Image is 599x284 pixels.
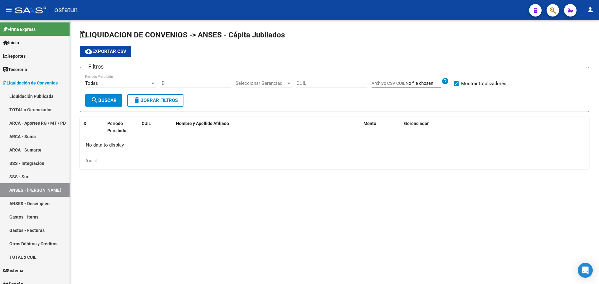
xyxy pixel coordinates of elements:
mat-icon: delete [133,96,140,104]
span: Sistema [3,267,23,274]
span: Seleccionar Gerenciador [236,80,286,86]
span: Firma Express [3,26,36,33]
span: Reportes [3,53,26,60]
datatable-header-cell: Período Percibido [105,117,139,137]
datatable-header-cell: Monto [361,117,402,137]
span: Período Percibido [107,121,126,133]
span: Archivo CSV CUIL [372,81,406,86]
datatable-header-cell: CUIL [139,117,173,137]
span: Monto [363,121,376,126]
span: Gerenciador [404,121,429,126]
span: ID [82,121,86,126]
span: Mostrar totalizadores [461,80,506,87]
span: Buscar [91,98,117,103]
input: Archivo CSV CUIL [406,81,441,86]
mat-icon: person [587,6,594,13]
mat-icon: search [91,96,98,104]
span: CUIL [142,121,151,126]
span: Tesorería [3,66,27,73]
span: Exportar CSV [85,49,126,54]
button: Exportar CSV [80,46,131,57]
div: 0 total [80,153,589,169]
span: LIQUIDACION DE CONVENIOS -> ANSES - Cápita Jubilados [80,31,285,39]
div: Open Intercom Messenger [578,263,593,278]
datatable-header-cell: Nombre y Apellido Afiliado [173,117,361,137]
span: - osfatun [49,3,78,17]
button: Buscar [85,94,122,107]
span: Inicio [3,39,19,46]
span: Borrar Filtros [133,98,178,103]
span: Nombre y Apellido Afiliado [176,121,229,126]
datatable-header-cell: ID [80,117,105,137]
span: Todas [85,80,98,86]
datatable-header-cell: Gerenciador [402,117,589,137]
div: No data to display [80,137,589,153]
mat-icon: menu [5,6,12,13]
span: Liquidación de Convenios [3,79,58,86]
h3: Filtros [85,62,107,71]
button: Borrar Filtros [127,94,183,107]
mat-icon: help [441,77,449,85]
mat-icon: cloud_download [85,47,92,55]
